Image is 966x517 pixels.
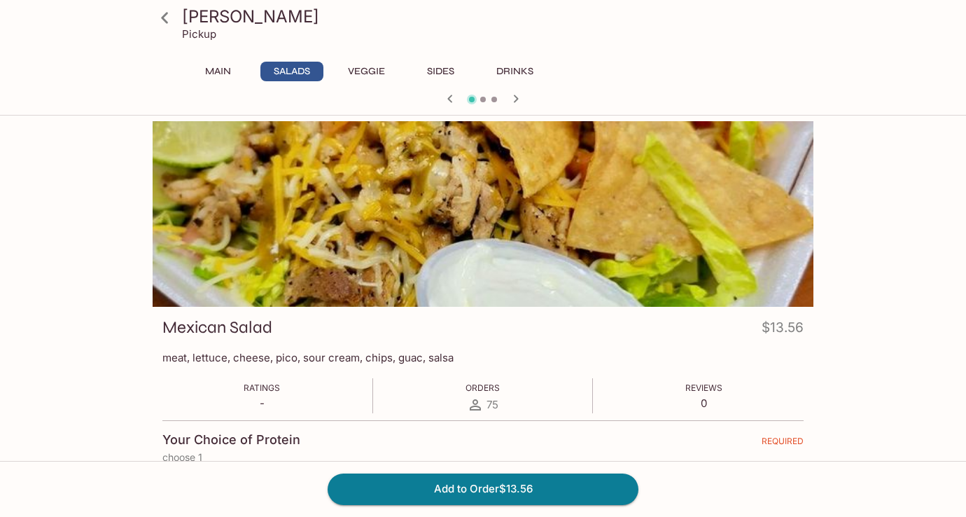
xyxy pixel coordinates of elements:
h3: [PERSON_NAME] [182,6,808,27]
h4: Your Choice of Protein [162,432,300,448]
p: 0 [685,397,722,410]
p: meat, lettuce, cheese, pico, sour cream, chips, guac, salsa [162,351,804,364]
span: Ratings [244,382,280,393]
span: REQUIRED [762,436,804,452]
div: Mexican Salad [153,121,813,307]
span: Orders [465,382,500,393]
span: Reviews [685,382,722,393]
button: Veggie [335,62,398,81]
p: Pickup [182,27,216,41]
h3: Mexican Salad [162,317,272,338]
h4: $13.56 [762,317,804,344]
button: Add to Order$13.56 [328,474,638,504]
button: Drinks [483,62,546,81]
span: 75 [486,398,498,411]
p: - [244,397,280,410]
button: Main [186,62,249,81]
button: Sides [409,62,472,81]
button: Salads [260,62,323,81]
p: choose 1 [162,452,804,463]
